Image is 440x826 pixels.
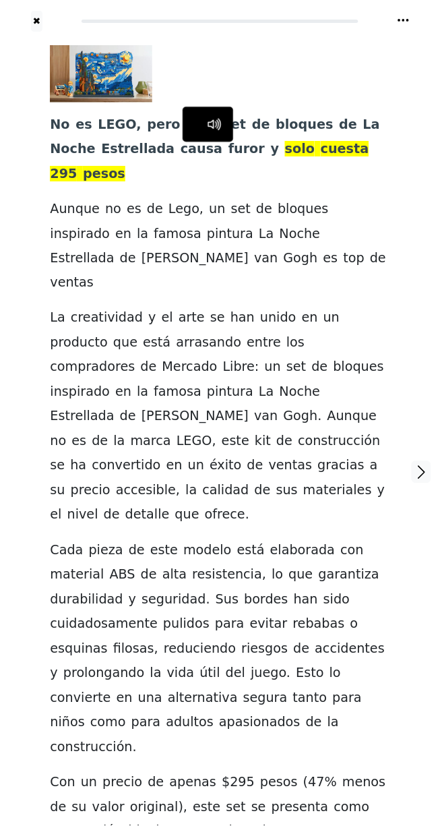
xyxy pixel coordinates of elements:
[92,434,108,450] span: de
[193,800,220,817] span: este
[230,310,255,327] span: han
[72,800,87,817] span: su
[137,384,148,401] span: la
[50,641,107,658] span: esquinas
[50,117,69,134] span: No
[113,434,125,450] span: la
[71,434,86,450] span: es
[280,384,321,401] span: Noche
[260,310,296,327] span: unido
[116,483,176,500] span: accesible
[141,567,157,584] span: de
[137,226,148,243] span: la
[302,310,318,327] span: en
[286,666,290,682] span: .
[342,775,385,792] span: menos
[50,666,57,682] span: y
[50,715,84,732] span: niños
[120,250,136,267] span: de
[333,690,363,707] span: para
[148,310,156,327] span: y
[113,641,154,658] span: filosas
[50,359,135,376] span: compradores
[162,359,218,376] span: Mercado
[125,507,170,524] span: detalle
[50,507,61,524] span: el
[210,458,241,475] span: éxito
[247,335,281,352] span: entre
[142,250,249,267] span: [PERSON_NAME]
[303,483,372,500] span: materiales
[340,117,358,134] span: de
[224,117,247,134] span: set
[50,592,123,609] span: durabilidad
[222,434,249,450] span: este
[50,250,114,267] span: Estrellada
[164,641,236,658] span: reduciendo
[90,715,126,732] span: como
[269,458,313,475] span: ventas
[63,666,145,682] span: prolongando
[98,117,136,134] span: LEGO
[216,592,239,609] span: Sus
[154,384,201,401] span: famosa
[179,800,188,817] span: ),
[294,592,318,609] span: han
[228,141,265,158] span: furor
[370,250,386,267] span: de
[50,226,110,243] span: inspirado
[306,715,322,732] span: de
[168,690,238,707] span: alternativa
[319,567,379,584] span: garantiza
[133,740,137,757] span: .
[81,775,97,792] span: un
[67,507,98,524] span: nivel
[170,775,217,792] span: apenas
[296,666,324,682] span: Esto
[212,434,216,450] span: ,
[129,543,145,560] span: de
[370,458,378,475] span: a
[150,666,162,682] span: la
[71,310,143,327] span: creatividad
[50,384,110,401] span: inspirado
[162,310,173,327] span: el
[230,775,255,792] span: 295
[183,543,232,560] span: modelo
[276,117,334,134] span: bloques
[50,458,65,475] span: se
[167,666,195,682] span: vida
[210,310,225,327] span: se
[265,359,281,376] span: un
[203,483,249,500] span: calidad
[177,335,242,352] span: arrasando
[50,740,132,757] span: construcción
[286,359,306,376] span: set
[168,201,199,218] span: Lego
[131,434,171,450] span: marca
[185,483,197,500] span: la
[117,690,133,707] span: en
[327,715,339,732] span: la
[298,434,380,450] span: construcción
[247,458,263,475] span: de
[259,384,274,401] span: La
[260,775,298,792] span: pesos
[254,250,278,267] span: van
[188,458,204,475] span: un
[50,201,100,218] span: Aunque
[150,543,178,560] span: este
[147,117,180,134] span: pero
[177,434,212,450] span: LEGO
[223,359,255,376] span: Libre
[252,117,270,134] span: de
[101,141,175,158] span: Estrellada
[344,250,365,267] span: top
[50,409,114,425] span: Estrellada
[129,592,136,609] span: y
[215,616,245,633] span: para
[154,641,158,658] span: ,
[50,616,158,633] span: cuidadosamente
[231,201,251,218] span: set
[148,775,164,792] span: de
